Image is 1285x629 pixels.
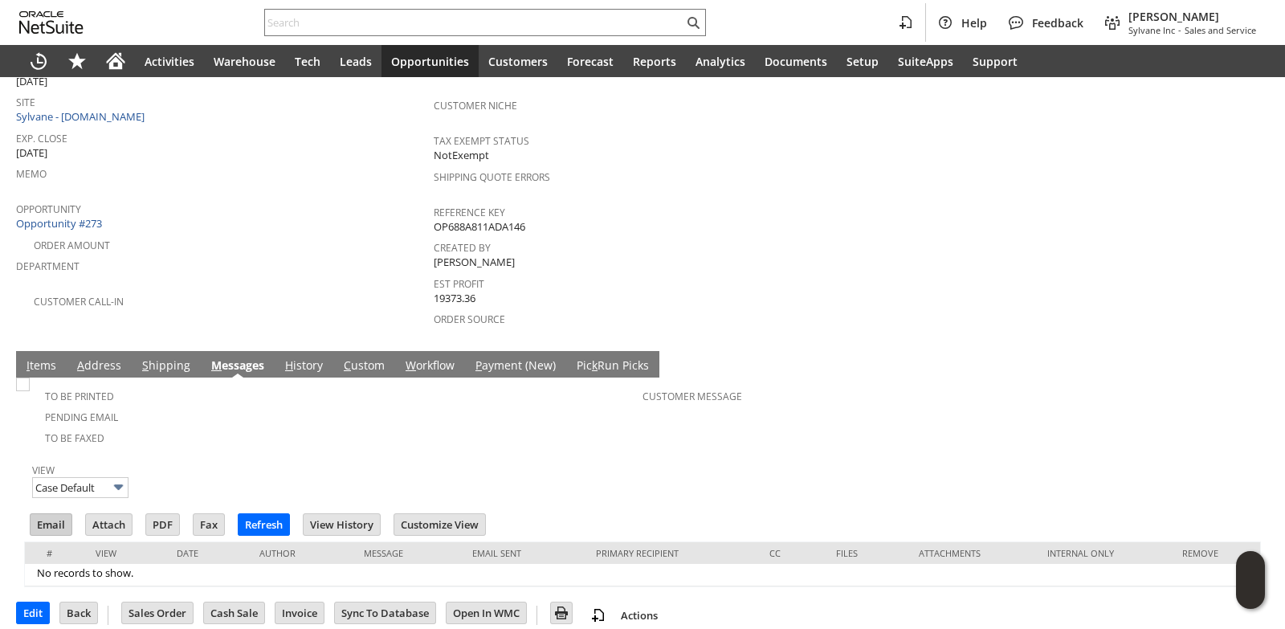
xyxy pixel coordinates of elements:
div: Message [364,547,449,559]
span: P [475,357,482,373]
input: Sales Order [122,602,193,623]
a: Home [96,45,135,77]
span: [PERSON_NAME] [1128,9,1256,24]
span: Sylvane Inc [1128,24,1175,36]
a: Created By [434,241,491,255]
span: Setup [846,54,879,69]
a: Opportunity #273 [16,216,106,231]
span: 19373.36 [434,291,475,306]
div: Attachments [919,547,1022,559]
span: [PERSON_NAME] [434,255,515,270]
input: Sync To Database [335,602,435,623]
svg: logo [19,11,84,34]
span: k [592,357,598,373]
a: Custom [340,357,389,375]
img: More Options [109,478,128,496]
a: Activities [135,45,204,77]
div: Email Sent [472,547,572,559]
span: Tech [295,54,320,69]
span: SuiteApps [898,54,953,69]
a: Reference Key [434,206,505,219]
span: Sales and Service [1185,24,1256,36]
input: Open In WMC [447,602,526,623]
a: To Be Faxed [45,431,104,445]
a: Site [16,96,35,109]
input: Case Default [32,477,128,498]
span: Warehouse [214,54,275,69]
a: SuiteApps [888,45,963,77]
iframe: Click here to launch Oracle Guided Learning Help Panel [1236,551,1265,609]
div: Shortcuts [58,45,96,77]
img: Print [552,603,571,623]
span: Help [961,15,987,31]
span: Feedback [1032,15,1083,31]
a: Shipping Quote Errors [434,170,550,184]
span: S [142,357,149,373]
a: Warehouse [204,45,285,77]
span: [DATE] [16,74,47,89]
span: - [1178,24,1181,36]
a: Analytics [686,45,755,77]
div: Author [259,547,340,559]
span: Activities [145,54,194,69]
a: Payment (New) [471,357,560,375]
a: PickRun Picks [573,357,653,375]
img: add-record.svg [589,606,608,625]
span: Customers [488,54,548,69]
img: Unchecked [16,378,30,391]
a: Customers [479,45,557,77]
span: Documents [765,54,827,69]
a: Customer Niche [434,99,517,112]
a: Messages [207,357,268,375]
a: Opportunity [16,202,81,216]
a: Order Amount [34,239,110,252]
span: OP688A811ADA146 [434,219,525,235]
svg: Search [683,13,703,32]
input: Refresh [239,514,289,535]
a: Tech [285,45,330,77]
svg: Home [106,51,125,71]
a: Pending Email [45,410,118,424]
input: Email [31,514,71,535]
span: Reports [633,54,676,69]
a: Customer Message [642,390,742,403]
div: Primary Recipient [596,547,745,559]
input: Customize View [394,514,485,535]
span: I [27,357,30,373]
a: Forecast [557,45,623,77]
input: Print [551,602,572,623]
a: Leads [330,45,381,77]
a: Workflow [402,357,459,375]
a: Setup [837,45,888,77]
svg: Recent Records [29,51,48,71]
a: History [281,357,327,375]
div: Remove [1182,547,1248,559]
div: Date [177,547,235,559]
a: Sylvane - [DOMAIN_NAME] [16,109,149,124]
input: Edit [17,602,49,623]
input: View History [304,514,380,535]
div: Files [836,547,895,559]
a: View [32,464,55,477]
span: Forecast [567,54,614,69]
span: Oracle Guided Learning Widget. To move around, please hold and drag [1236,581,1265,610]
a: Customer Call-in [34,295,124,308]
input: Fax [194,514,224,535]
input: PDF [146,514,179,535]
span: NotExempt [434,148,489,163]
a: Shipping [138,357,194,375]
span: A [77,357,84,373]
span: W [406,357,416,373]
div: # [37,547,71,559]
div: Internal Only [1047,547,1158,559]
a: Actions [614,608,664,623]
input: Back [60,602,97,623]
a: Opportunities [381,45,479,77]
div: View [96,547,153,559]
a: Exp. Close [16,132,67,145]
span: Opportunities [391,54,469,69]
svg: Shortcuts [67,51,87,71]
a: Address [73,357,125,375]
span: M [211,357,222,373]
span: C [344,357,351,373]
